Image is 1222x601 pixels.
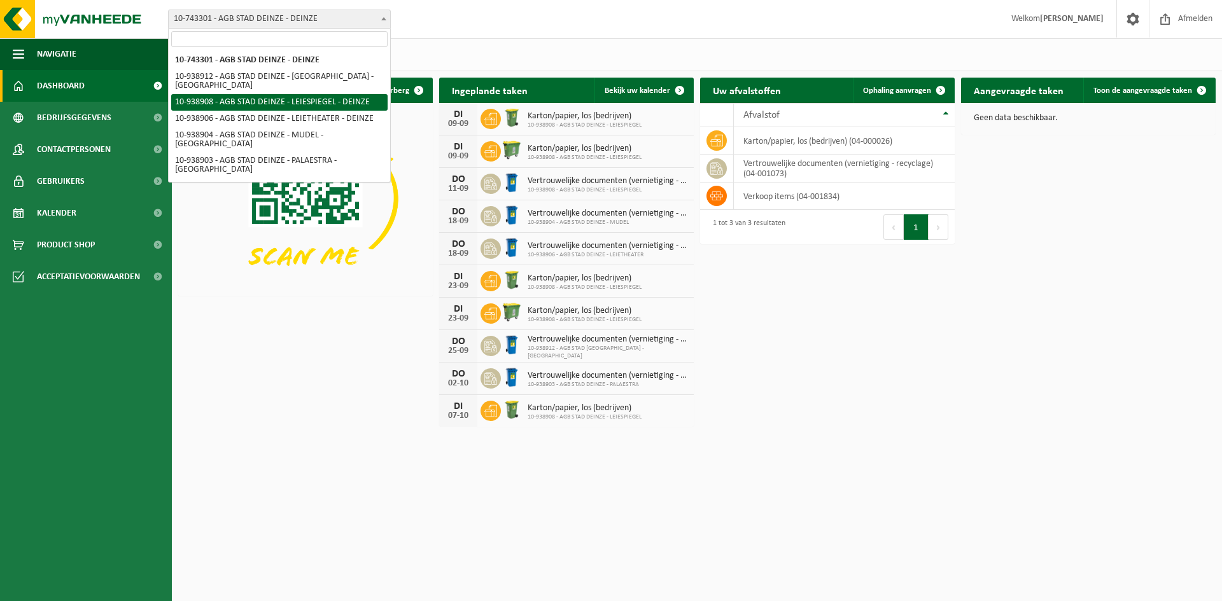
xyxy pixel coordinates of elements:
[1093,86,1192,95] span: Toon de aangevraagde taken
[381,86,409,95] span: Verberg
[178,103,433,294] img: Download de VHEPlus App
[974,114,1203,123] p: Geen data beschikbaar.
[700,78,794,102] h2: Uw afvalstoffen
[734,155,955,183] td: vertrouwelijke documenten (vernietiging - recyclage) (04-001073)
[528,381,687,389] span: 10-938903 - AGB STAD DEINZE - PALAESTRA
[446,152,471,161] div: 09-09
[528,273,642,284] span: Karton/papier, los (bedrijven)
[446,184,471,193] div: 11-09
[528,121,642,129] span: 10-938908 - AGB STAD DEINZE - LEIESPIEGEL
[501,366,523,388] img: WB-0240-HPE-BE-09
[446,174,471,184] div: DO
[734,183,955,210] td: verkoop items (04-001834)
[501,172,523,193] img: WB-0240-HPE-BE-09
[904,214,929,240] button: 1
[171,94,388,111] li: 10-938908 - AGB STAD DEINZE - LEIESPIEGEL - DEINZE
[446,336,471,347] div: DO
[37,197,76,229] span: Kalender
[446,207,471,217] div: DO
[883,214,904,240] button: Previous
[528,219,687,226] span: 10-938904 - AGB STAD DEINZE - MUDEL
[706,213,785,241] div: 1 tot 3 van 3 resultaten
[37,229,95,261] span: Product Shop
[528,209,687,219] span: Vertrouwelijke documenten (vernietiging - recyclage)
[501,237,523,258] img: WB-0240-HPE-BE-09
[446,217,471,226] div: 18-09
[528,111,642,121] span: Karton/papier, los (bedrijven)
[961,78,1076,102] h2: Aangevraagde taken
[528,241,687,251] span: Vertrouwelijke documenten (vernietiging - recyclage)
[528,345,687,360] span: 10-938912 - AGB STAD [GEOGRAPHIC_DATA] - [GEOGRAPHIC_DATA]
[171,178,388,195] li: 10-938828 - STAD DEINZE-RAC - DEINZE
[743,110,780,120] span: Afvalstof
[501,301,523,323] img: WB-0770-HPE-GN-51
[446,120,471,128] div: 09-09
[528,186,687,194] span: 10-938908 - AGB STAD DEINZE - LEIESPIEGEL
[171,127,388,153] li: 10-938904 - AGB STAD DEINZE - MUDEL - [GEOGRAPHIC_DATA]
[446,109,471,120] div: DI
[37,38,76,70] span: Navigatie
[446,272,471,282] div: DI
[37,134,111,165] span: Contactpersonen
[528,284,642,291] span: 10-938908 - AGB STAD DEINZE - LEIESPIEGEL
[734,127,955,155] td: karton/papier, los (bedrijven) (04-000026)
[528,371,687,381] span: Vertrouwelijke documenten (vernietiging - recyclage)
[446,314,471,323] div: 23-09
[446,401,471,411] div: DI
[594,78,692,103] a: Bekijk uw kalender
[446,282,471,291] div: 23-09
[501,204,523,226] img: WB-0240-HPE-BE-09
[1040,14,1104,24] strong: [PERSON_NAME]
[446,411,471,420] div: 07-10
[528,403,642,413] span: Karton/papier, los (bedrijven)
[528,316,642,324] span: 10-938908 - AGB STAD DEINZE - LEIESPIEGEL
[168,10,391,29] span: 10-743301 - AGB STAD DEINZE - DEINZE
[501,399,523,420] img: WB-0240-HPE-GN-51
[863,86,931,95] span: Ophaling aanvragen
[501,107,523,128] img: WB-0240-HPE-GN-51
[446,142,471,152] div: DI
[501,334,523,356] img: WB-0240-HPE-BE-09
[929,214,948,240] button: Next
[528,144,642,154] span: Karton/papier, los (bedrijven)
[446,379,471,388] div: 02-10
[605,86,670,95] span: Bekijk uw kalender
[853,78,953,103] a: Ophaling aanvragen
[37,70,85,102] span: Dashboard
[446,304,471,314] div: DI
[37,261,140,293] span: Acceptatievoorwaarden
[528,306,642,316] span: Karton/papier, los (bedrijven)
[1083,78,1214,103] a: Toon de aangevraagde taken
[528,335,687,345] span: Vertrouwelijke documenten (vernietiging - recyclage)
[528,154,642,162] span: 10-938908 - AGB STAD DEINZE - LEIESPIEGEL
[528,413,642,421] span: 10-938908 - AGB STAD DEINZE - LEIESPIEGEL
[528,176,687,186] span: Vertrouwelijke documenten (vernietiging - recyclage)
[446,249,471,258] div: 18-09
[169,10,390,28] span: 10-743301 - AGB STAD DEINZE - DEINZE
[446,239,471,249] div: DO
[371,78,432,103] button: Verberg
[439,78,540,102] h2: Ingeplande taken
[501,139,523,161] img: WB-0770-HPE-GN-51
[171,52,388,69] li: 10-743301 - AGB STAD DEINZE - DEINZE
[501,269,523,291] img: WB-0240-HPE-GN-51
[446,369,471,379] div: DO
[171,69,388,94] li: 10-938912 - AGB STAD DEINZE - [GEOGRAPHIC_DATA] - [GEOGRAPHIC_DATA]
[37,165,85,197] span: Gebruikers
[528,251,687,259] span: 10-938906 - AGB STAD DEINZE - LEIETHEATER
[37,102,111,134] span: Bedrijfsgegevens
[171,111,388,127] li: 10-938906 - AGB STAD DEINZE - LEIETHEATER - DEINZE
[446,347,471,356] div: 25-09
[171,153,388,178] li: 10-938903 - AGB STAD DEINZE - PALAESTRA - [GEOGRAPHIC_DATA]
